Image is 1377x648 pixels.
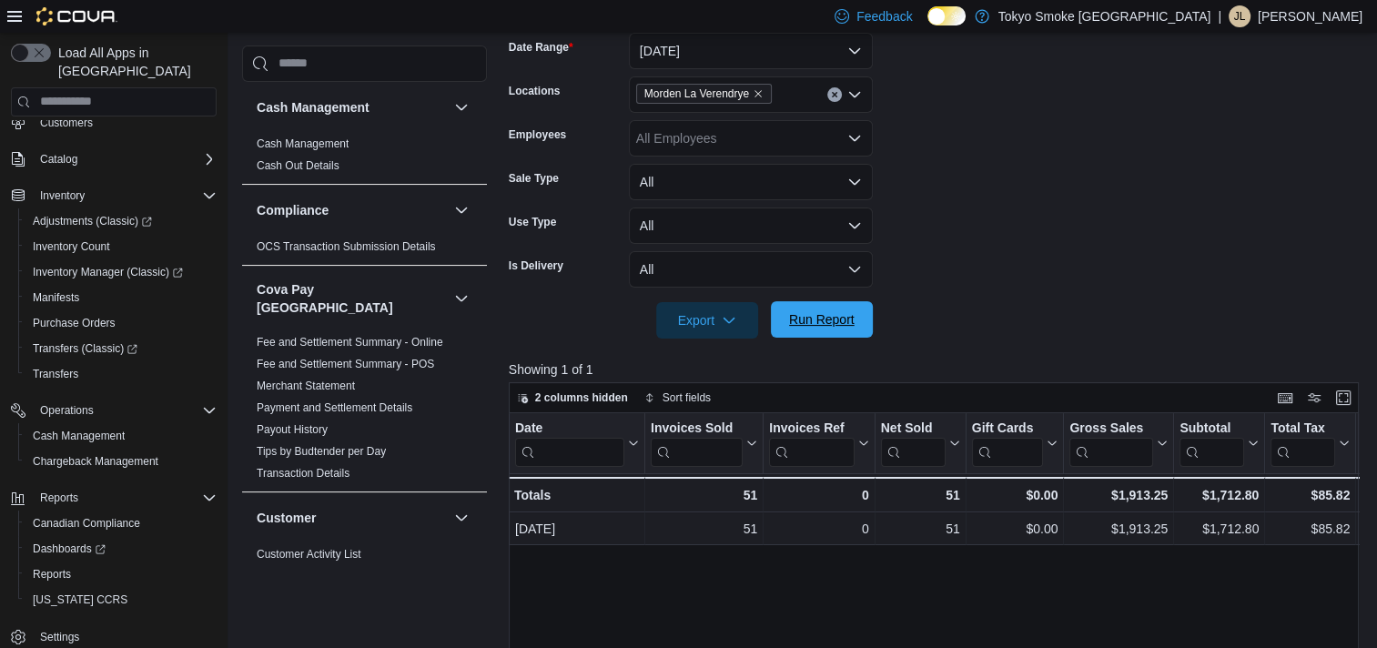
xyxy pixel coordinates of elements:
p: Tokyo Smoke [GEOGRAPHIC_DATA] [998,5,1211,27]
a: Dashboards [25,538,113,560]
div: Invoices Sold [651,420,743,466]
label: Sale Type [509,171,559,186]
span: Cash Out Details [257,158,339,173]
div: $85.82 [1271,518,1350,540]
span: Chargeback Management [33,454,158,469]
div: Invoices Ref [769,420,854,437]
button: Inventory [33,185,92,207]
span: Inventory Manager (Classic) [33,265,183,279]
a: Transfers [25,363,86,385]
button: [DATE] [629,33,873,69]
span: Settings [33,625,217,648]
button: 2 columns hidden [510,387,635,409]
a: Cash Management [257,137,349,150]
span: Reports [33,567,71,582]
span: Reports [33,487,217,509]
button: [US_STATE] CCRS [18,587,224,613]
button: Keyboard shortcuts [1274,387,1296,409]
span: Export [667,302,747,339]
a: Fee and Settlement Summary - POS [257,358,434,370]
div: Gross Sales [1069,420,1153,437]
a: Transaction Details [257,467,349,480]
span: JL [1234,5,1246,27]
span: 2 columns hidden [535,390,628,405]
span: Reports [25,563,217,585]
button: Reports [4,485,224,511]
span: Adjustments (Classic) [25,210,217,232]
div: 0 [769,484,868,506]
button: Reports [18,562,224,587]
div: Subtotal [1180,420,1244,437]
span: Tips by Budtender per Day [257,444,386,459]
a: Transfers (Classic) [18,336,224,361]
button: Customer [257,509,447,527]
button: Catalog [33,148,85,170]
a: Payment and Settlement Details [257,401,412,414]
span: Transfers [33,367,78,381]
div: Net Sold [880,420,945,466]
span: Operations [33,400,217,421]
a: Manifests [25,287,86,309]
button: Cash Management [18,423,224,449]
span: Sort fields [663,390,711,405]
span: Morden La Verendrye [636,84,772,104]
button: Open list of options [847,87,862,102]
button: Export [656,302,758,339]
span: Inventory [40,188,85,203]
div: Invoices Ref [769,420,854,466]
div: Invoices Sold [651,420,743,437]
span: Transfers (Classic) [25,338,217,359]
button: Compliance [257,201,447,219]
h3: Customer [257,509,316,527]
input: Dark Mode [927,6,966,25]
img: Cova [36,7,117,25]
div: Date [515,420,624,437]
div: 0 [769,518,868,540]
span: Manifests [33,290,79,305]
button: All [629,164,873,200]
button: Cash Management [257,98,447,116]
div: Net Sold [880,420,945,437]
button: Chargeback Management [18,449,224,474]
button: Date [515,420,639,466]
a: Customers [33,112,100,134]
button: Display options [1303,387,1325,409]
span: Cash Management [257,137,349,151]
button: Total Tax [1271,420,1350,466]
a: OCS Transaction Submission Details [257,240,436,253]
span: Transfers (Classic) [33,341,137,356]
button: Gift Cards [971,420,1058,466]
button: All [629,208,873,244]
span: Feedback [856,7,912,25]
button: Manifests [18,285,224,310]
div: $1,712.80 [1180,484,1259,506]
label: Employees [509,127,566,142]
span: Inventory Manager (Classic) [25,261,217,283]
a: Canadian Compliance [25,512,147,534]
button: Invoices Sold [651,420,757,466]
span: Catalog [33,148,217,170]
div: Totals [514,484,639,506]
button: Cova Pay [GEOGRAPHIC_DATA] [451,288,472,309]
div: 51 [651,518,757,540]
div: Total Tax [1271,420,1335,437]
button: Clear input [827,87,842,102]
label: Locations [509,84,561,98]
div: $0.00 [971,484,1058,506]
span: Dashboards [33,542,106,556]
label: Is Delivery [509,258,563,273]
span: Dashboards [25,538,217,560]
a: Merchant Statement [257,380,355,392]
a: Cash Management [25,425,132,447]
span: Chargeback Management [25,451,217,472]
a: Tips by Budtender per Day [257,445,386,458]
div: [DATE] [515,518,639,540]
span: Payment and Settlement Details [257,400,412,415]
a: Customer Activity List [257,548,361,561]
div: Subtotal [1180,420,1244,466]
button: Customer [451,507,472,529]
span: Inventory Count [33,239,110,254]
span: Customers [40,116,93,130]
label: Use Type [509,215,556,229]
div: 51 [881,518,960,540]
